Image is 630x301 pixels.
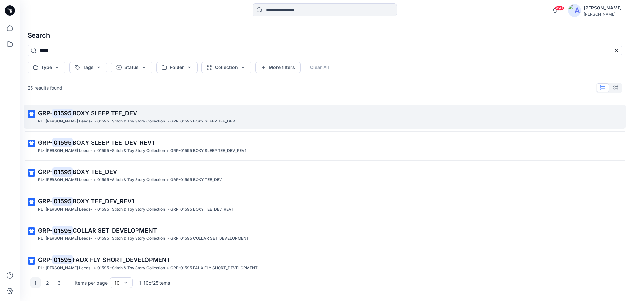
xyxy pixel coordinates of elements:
[38,265,92,272] p: PL- Richards Leeds-
[38,118,92,125] p: PL- Richards Leeds-
[24,193,626,217] a: GRP-01595BOXY TEE_DEV_REV1PL- [PERSON_NAME] Leeds->01595 -Stitch & Toy Story Collection>GRP-01595...
[22,26,627,45] h4: Search
[170,265,258,272] p: GRP-01595 FAUX FLY SHORT_DEVELOPMENT
[94,147,96,154] p: >
[38,198,52,205] span: GRP-
[52,197,73,206] mark: 01595
[94,177,96,183] p: >
[115,279,120,286] div: 10
[38,227,52,234] span: GRP-
[170,206,233,213] p: GRP-01595 BOXY TEE_DEV_REV1
[24,134,626,158] a: GRP-01595BOXY SLEEP TEE_DEV_REV1PL- [PERSON_NAME] Leeds->01595 -Stitch & Toy Story Collection>GRP...
[170,177,222,183] p: GRP-01595 BOXY TEE_DEV
[94,206,96,213] p: >
[24,163,626,187] a: GRP-01595BOXY TEE_DEVPL- [PERSON_NAME] Leeds->01595 -Stitch & Toy Story Collection>GRP-01595 BOXY...
[94,235,96,242] p: >
[97,235,165,242] p: 01595 -Stitch & Toy Story Collection
[73,168,117,175] span: BOXY TEE_DEV
[75,279,108,286] p: Items per page
[28,85,62,91] p: 25 results found
[52,255,73,264] mark: 01595
[97,265,165,272] p: 01595 -Stitch & Toy Story Collection
[166,118,169,125] p: >
[97,177,165,183] p: 01595 -Stitch & Toy Story Collection
[166,177,169,183] p: >
[94,265,96,272] p: >
[170,118,235,125] p: GRP-01595 BOXY SLEEP TEE_DEV
[52,167,73,177] mark: 01595
[54,277,64,288] button: 3
[24,252,626,275] a: GRP-01595FAUX FLY SHORT_DEVELOPMENTPL- [PERSON_NAME] Leeds->01595 -Stitch & Toy Story Collection>...
[73,110,137,117] span: BOXY SLEEP TEE_DEV
[170,235,249,242] p: GRP-01595 COLLAR SET_DEVELOPMENT
[38,177,92,183] p: PL- Richards Leeds-
[24,105,626,129] a: GRP-01595BOXY SLEEP TEE_DEVPL- [PERSON_NAME] Leeds->01595 -Stitch & Toy Story Collection>GRP-0159...
[97,206,165,213] p: 01595 -Stitch & Toy Story Collection
[111,62,152,73] button: Status
[52,226,73,235] mark: 01595
[24,222,626,246] a: GRP-01595COLLAR SET_DEVELOPMENTPL- [PERSON_NAME] Leeds->01595 -Stitch & Toy Story Collection>GRP-...
[38,168,52,175] span: GRP-
[73,198,134,205] span: BOXY TEE_DEV_REV1
[38,139,52,146] span: GRP-
[38,206,92,213] p: PL- Richards Leeds-
[38,235,92,242] p: PL- Richards Leeds-
[38,110,52,117] span: GRP-
[568,4,581,17] img: avatar
[28,62,65,73] button: Type
[38,147,92,154] p: PL- Richards Leeds-
[166,147,169,154] p: >
[73,139,154,146] span: BOXY SLEEP TEE_DEV_REV1
[170,147,246,154] p: GRP-01595 BOXY SLEEP TEE_DEV_REV1
[555,6,564,11] span: 99+
[166,206,169,213] p: >
[166,235,169,242] p: >
[69,62,107,73] button: Tags
[73,227,157,234] span: COLLAR SET_DEVELOPMENT
[255,62,301,73] button: More filters
[42,277,52,288] button: 2
[166,265,169,272] p: >
[73,256,171,263] span: FAUX FLY SHORT_DEVELOPMENT
[30,277,41,288] button: 1
[97,147,165,154] p: 01595 -Stitch & Toy Story Collection
[584,4,622,12] div: [PERSON_NAME]
[584,12,622,17] div: [PERSON_NAME]
[52,138,73,147] mark: 01595
[139,279,170,286] p: 1 - 10 of 25 items
[156,62,198,73] button: Folder
[201,62,251,73] button: Collection
[38,256,52,263] span: GRP-
[52,108,73,118] mark: 01595
[97,118,165,125] p: 01595 -Stitch & Toy Story Collection
[94,118,96,125] p: >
